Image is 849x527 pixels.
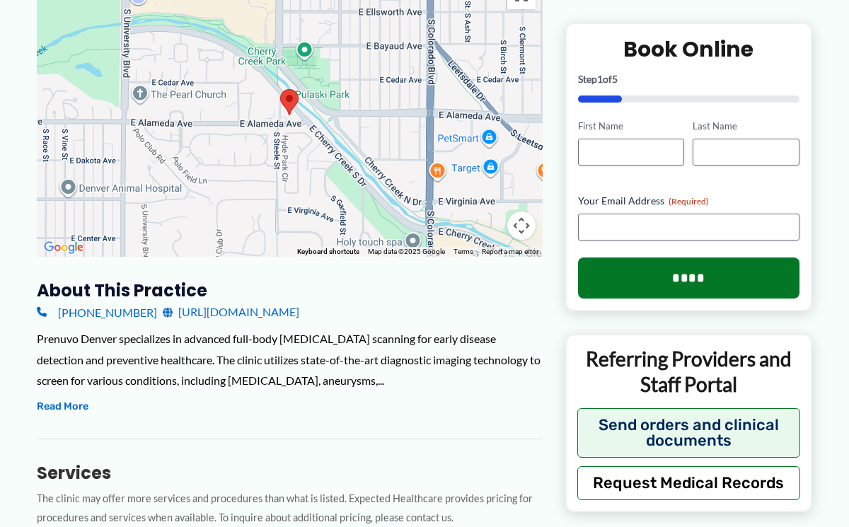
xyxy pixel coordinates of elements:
button: Map camera controls [507,212,536,240]
a: Open this area in Google Maps (opens a new window) [40,238,87,257]
span: Map data ©2025 Google [368,248,445,255]
span: 5 [612,73,618,85]
div: Prenuvo Denver specializes in advanced full-body [MEDICAL_DATA] scanning for early disease detect... [37,328,543,391]
button: Request Medical Records [577,465,800,499]
h2: Book Online [578,35,799,63]
a: [PHONE_NUMBER] [37,301,157,323]
h3: About this practice [37,279,543,301]
label: First Name [578,120,685,133]
span: (Required) [669,196,709,207]
span: 1 [597,73,603,85]
p: Referring Providers and Staff Portal [577,346,800,398]
h3: Services [37,462,543,484]
p: Step of [578,74,799,84]
a: Terms (opens in new tab) [454,248,473,255]
label: Last Name [693,120,799,133]
button: Send orders and clinical documents [577,407,800,457]
a: [URL][DOMAIN_NAME] [163,301,299,323]
img: Google [40,238,87,257]
button: Keyboard shortcuts [297,247,359,257]
button: Read More [37,398,88,415]
label: Your Email Address [578,194,799,208]
a: Report a map error [482,248,538,255]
